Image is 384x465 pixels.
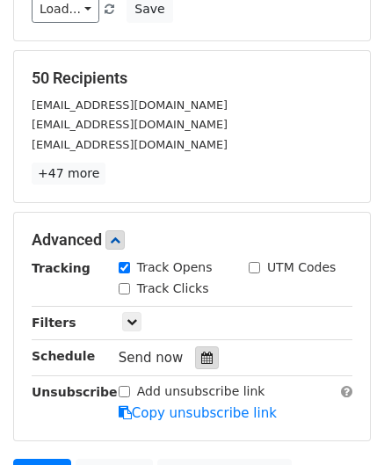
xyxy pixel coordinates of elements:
[32,69,352,88] h5: 50 Recipients
[32,230,352,250] h5: Advanced
[137,258,213,277] label: Track Opens
[32,316,76,330] strong: Filters
[32,98,228,112] small: [EMAIL_ADDRESS][DOMAIN_NAME]
[296,381,384,465] iframe: Chat Widget
[119,350,184,366] span: Send now
[267,258,336,277] label: UTM Codes
[119,405,277,421] a: Copy unsubscribe link
[137,382,265,401] label: Add unsubscribe link
[32,349,95,363] strong: Schedule
[32,138,228,151] small: [EMAIL_ADDRESS][DOMAIN_NAME]
[137,280,209,298] label: Track Clicks
[32,385,118,399] strong: Unsubscribe
[32,261,91,275] strong: Tracking
[32,163,105,185] a: +47 more
[32,118,228,131] small: [EMAIL_ADDRESS][DOMAIN_NAME]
